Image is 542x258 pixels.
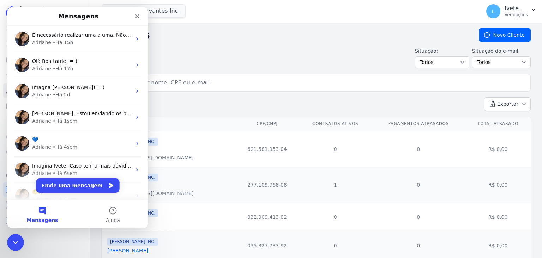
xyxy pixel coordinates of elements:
td: R$ 0,00 [465,167,531,203]
button: I. Ivete . Ver opções [481,1,542,21]
span: Ajuda [99,211,113,216]
td: 0 [372,203,465,231]
div: • Há 17h [46,58,66,65]
div: Adriane [25,110,44,118]
span: Mensagens [20,211,51,216]
span: Imagna [PERSON_NAME]! = ) [25,77,97,83]
a: Visão Geral [3,21,87,35]
td: 032.909.413-02 [235,203,299,231]
iframe: Intercom live chat [7,234,24,251]
input: Buscar por nome, CPF ou e-mail [115,76,528,90]
p: Ivete . [505,5,528,12]
img: Profile image for Adriane [8,103,22,117]
th: Nome [102,117,235,131]
span: [PERSON_NAME]. Estou enviando os boletos solicitados: [25,104,164,109]
a: Clientes [3,83,87,98]
label: Situação: [415,47,469,55]
label: Situação do e-mail: [472,47,531,55]
iframe: Intercom live chat [7,7,148,228]
span: Olá Boa tarde! = ) [25,51,70,57]
img: Profile image for Adriane [8,129,22,143]
div: Plataformas [6,171,84,180]
td: 621.581.953-04 [235,131,299,167]
td: 0 [372,167,465,203]
a: Minha Carteira [3,99,87,113]
th: Total Atrasado [465,117,531,131]
button: Ajuda [71,193,141,221]
td: R$ 0,00 [465,203,531,231]
img: Profile image for Adriane [8,77,22,91]
div: • Há 2d [46,84,63,92]
th: Pagamentos Atrasados [372,117,465,131]
div: Adriane [25,84,44,92]
a: Novo Cliente [479,28,531,42]
span: É necessário realizar uma a uma. Não é possível a liquidação manual em várias parcelas de uma só ... [25,25,284,31]
div: • Há 4sem [46,136,70,144]
div: • Há 1sem [46,110,70,118]
th: CPF/CNPJ [235,117,299,131]
button: Ribeiro Cervantes Inc. [102,4,186,18]
a: Conta Hent [3,198,87,212]
td: 0 [372,131,465,167]
a: [PERSON_NAME] [107,248,148,253]
div: • Há 15h [46,32,66,39]
img: Profile image for Adriane [8,156,22,170]
div: Adriane [25,136,44,144]
button: Exportar [484,97,531,111]
a: Recebíveis [3,182,87,197]
div: • Há 6sem [46,163,70,170]
td: 0 [299,203,372,231]
a: Lotes [3,68,87,82]
span: 💙 [25,130,31,135]
td: 277.109.768-08 [235,167,299,203]
td: R$ 0,00 [465,131,531,167]
td: 1 [299,167,372,203]
div: • Há 6sem [46,189,70,196]
div: [EMAIL_ADDRESS][DOMAIN_NAME] [107,190,194,197]
div: Adriane [25,58,44,65]
h2: Clientes [102,29,468,41]
th: Contratos Ativos [299,117,372,131]
button: Envie uma mensagem [29,171,113,186]
a: Negativação [3,146,87,160]
a: Transferências [3,115,87,129]
img: Profile image for Adriane [8,25,22,39]
p: Ver opções [505,12,528,18]
span: Imagina Ivete! Caso tenha mais dúvidas, estou a disposição! ;) [25,156,181,162]
span: [PERSON_NAME] INC. [107,238,158,246]
div: Adriane [25,189,44,196]
a: Parcelas [3,52,87,66]
div: Adriane [25,32,44,39]
a: Contratos [3,37,87,51]
img: Profile image for Adriane [8,182,22,196]
img: Profile image for Adriane [8,51,22,65]
td: 0 [299,131,372,167]
div: Adriane [25,163,44,170]
span: ☺️😉 [25,182,36,188]
a: Crédito [3,130,87,144]
span: I. [492,9,495,14]
div: [EMAIL_ADDRESS][DOMAIN_NAME] [107,154,194,161]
